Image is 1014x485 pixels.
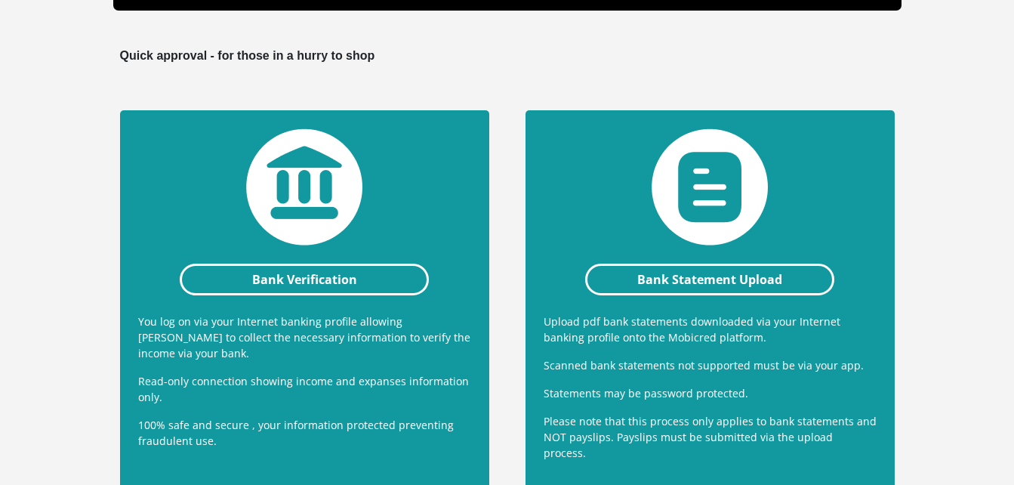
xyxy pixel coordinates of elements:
p: Upload pdf bank statements downloaded via your Internet banking profile onto the Mobicred platform. [544,314,877,345]
p: Read-only connection showing income and expanses information only. [138,373,471,405]
img: bank-verification.png [246,128,362,246]
p: Statements may be password protected. [544,385,877,401]
p: Scanned bank statements not supported must be via your app. [544,357,877,373]
b: Quick approval - for those in a hurry to shop [120,49,375,62]
a: Bank Statement Upload [585,264,835,295]
img: statement-upload.png [652,128,768,246]
a: Bank Verification [180,264,430,295]
p: You log on via your Internet banking profile allowing [PERSON_NAME] to collect the necessary info... [138,314,471,361]
p: 100% safe and secure , your information protected preventing fraudulent use. [138,417,471,449]
p: Please note that this process only applies to bank statements and NOT payslips. Payslips must be ... [544,413,877,461]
